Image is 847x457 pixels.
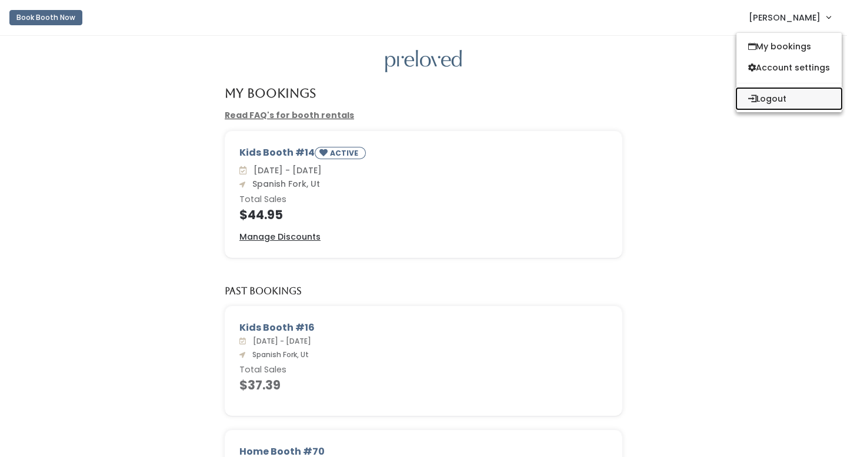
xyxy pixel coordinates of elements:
a: Book Booth Now [9,5,82,31]
h6: Total Sales [239,365,608,375]
h4: My Bookings [225,86,316,100]
div: Kids Booth #16 [239,321,608,335]
button: Book Booth Now [9,10,82,25]
a: [PERSON_NAME] [737,5,842,30]
button: Logout [736,88,842,109]
a: My bookings [736,36,842,57]
span: Spanish Fork, Ut [248,178,320,190]
span: Spanish Fork, Ut [248,350,309,359]
h5: Past Bookings [225,286,302,297]
small: ACTIVE [330,148,361,158]
span: [DATE] - [DATE] [248,336,311,346]
a: Account settings [736,57,842,78]
div: Kids Booth #14 [239,146,608,164]
span: [DATE] - [DATE] [249,164,322,176]
h4: $37.39 [239,378,608,392]
a: Manage Discounts [239,231,321,243]
h4: $44.95 [239,208,608,221]
span: [PERSON_NAME] [749,11,821,24]
a: Read FAQ's for booth rentals [225,109,354,121]
h6: Total Sales [239,195,608,204]
img: preloved logo [385,50,462,73]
